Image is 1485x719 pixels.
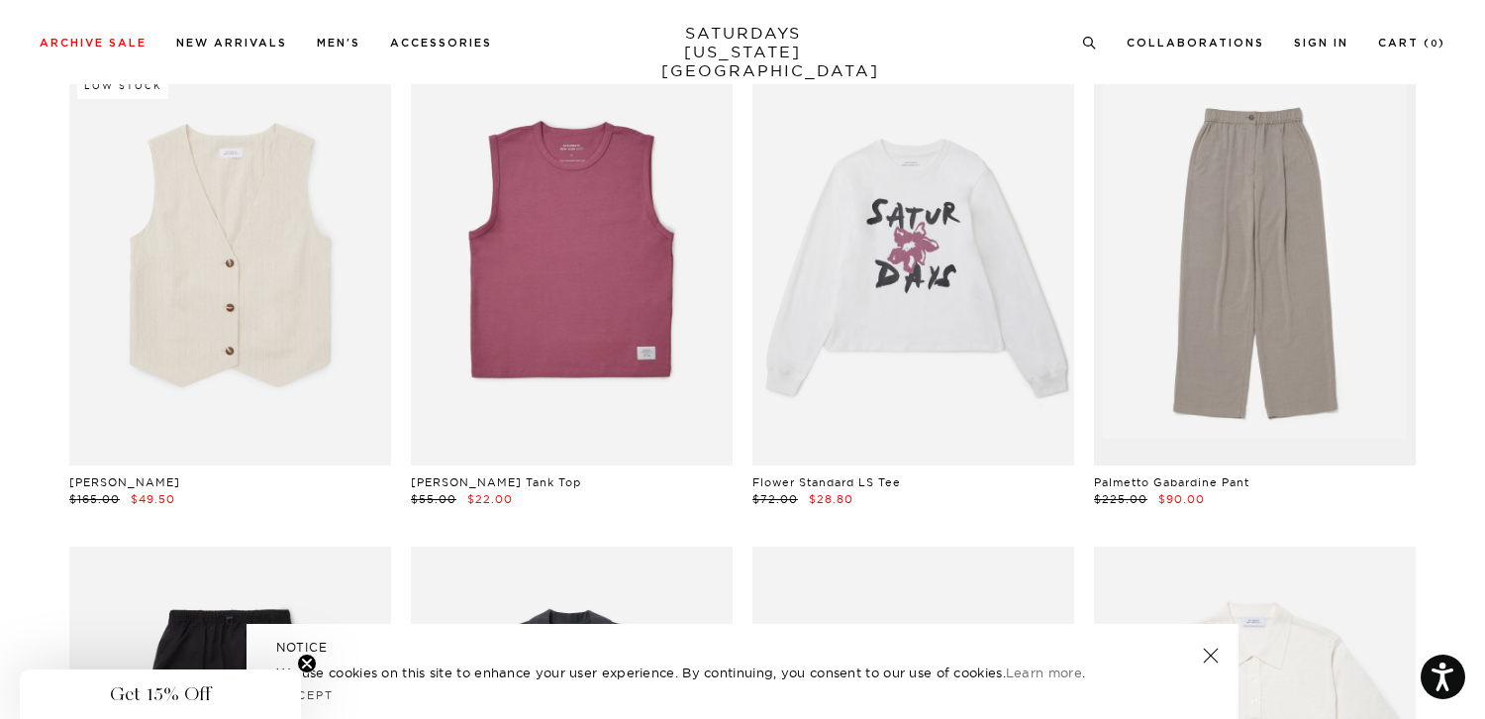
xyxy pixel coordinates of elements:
[276,639,1209,657] h5: NOTICE
[411,492,456,506] span: $55.00
[77,71,168,99] div: Low Stock
[69,492,120,506] span: $165.00
[752,492,798,506] span: $72.00
[110,682,211,706] span: Get 15% Off
[1158,492,1205,506] span: $90.00
[1378,38,1445,49] a: Cart (0)
[390,38,492,49] a: Accessories
[317,38,360,49] a: Men's
[411,475,581,489] a: [PERSON_NAME] Tank Top
[1094,492,1147,506] span: $225.00
[752,475,901,489] a: Flower Standard LS Tee
[467,492,513,506] span: $22.00
[1127,38,1264,49] a: Collaborations
[1094,475,1249,489] a: Palmetto Gabardine Pant
[809,492,853,506] span: $28.80
[297,654,317,673] button: Close teaser
[131,492,175,506] span: $49.50
[276,663,1138,682] p: We use cookies on this site to enhance your user experience. By continuing, you consent to our us...
[20,669,301,719] div: Get 15% OffClose teaser
[69,475,180,489] a: [PERSON_NAME]
[276,688,334,702] a: Accept
[40,38,147,49] a: Archive Sale
[661,24,825,80] a: SATURDAYS[US_STATE][GEOGRAPHIC_DATA]
[1431,40,1438,49] small: 0
[1294,38,1348,49] a: Sign In
[176,38,287,49] a: New Arrivals
[1006,665,1082,680] a: Learn more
